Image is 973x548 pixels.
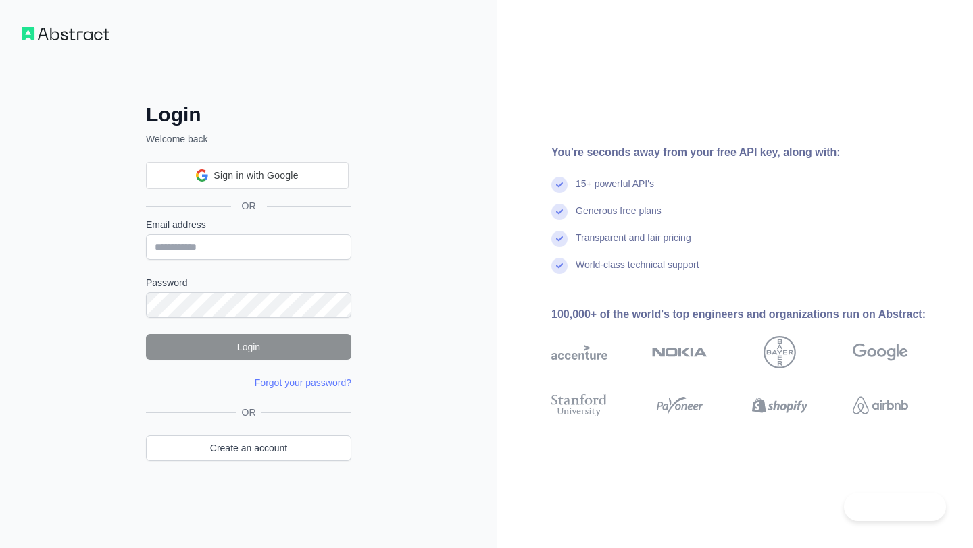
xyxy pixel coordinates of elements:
[231,199,267,213] span: OR
[551,336,607,368] img: accenture
[146,162,349,189] div: Sign in with Google
[652,391,708,419] img: payoneer
[853,336,909,368] img: google
[551,306,951,323] div: 100,000+ of the world's top engineers and organizations run on Abstract:
[146,132,351,146] p: Welcome back
[146,103,351,127] h2: Login
[652,336,708,368] img: nokia
[551,204,568,220] img: check mark
[576,177,654,204] div: 15+ powerful API's
[752,391,808,419] img: shopify
[576,258,699,285] div: World-class technical support
[551,391,607,419] img: stanford university
[214,169,298,183] span: Sign in with Google
[146,276,351,290] label: Password
[764,336,796,368] img: bayer
[576,231,691,258] div: Transparent and fair pricing
[551,144,951,161] div: You're seconds away from your free API key, along with:
[551,258,568,274] img: check mark
[255,377,351,388] a: Forgot your password?
[22,27,109,40] img: Workflow
[146,435,351,461] a: Create an account
[853,391,909,419] img: airbnb
[146,334,351,360] button: Login
[844,493,946,521] iframe: Toggle Customer Support
[146,218,351,231] label: Email address
[551,177,568,193] img: check mark
[236,406,261,419] span: OR
[576,204,662,231] div: Generous free plans
[551,231,568,247] img: check mark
